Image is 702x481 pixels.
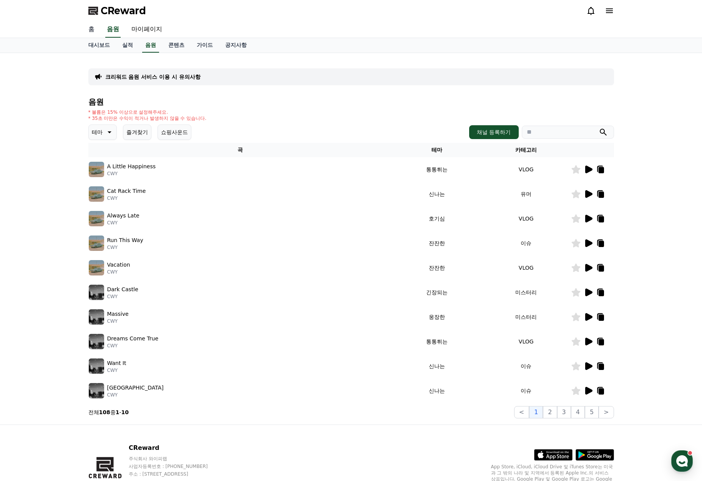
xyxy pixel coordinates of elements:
p: 사업자등록번호 : [PHONE_NUMBER] [129,463,222,469]
button: 1 [529,406,543,418]
p: CWY [107,269,130,275]
p: 테마 [92,127,103,138]
th: 카테고리 [481,143,571,157]
p: Vacation [107,261,130,269]
td: VLOG [481,255,571,280]
td: 긴장되는 [392,280,481,305]
td: 유머 [481,182,571,206]
p: Dreams Come True [107,335,159,343]
img: music [89,162,104,177]
a: 홈 [82,22,101,38]
td: VLOG [481,206,571,231]
td: 신나는 [392,182,481,206]
td: 미스터리 [481,305,571,329]
strong: 1 [116,409,119,415]
td: 웅장한 [392,305,481,329]
button: > [599,406,614,418]
strong: 10 [121,409,129,415]
p: CWY [107,195,146,201]
a: CReward [88,5,146,17]
p: CReward [129,443,222,453]
img: music [89,260,104,275]
a: 마이페이지 [125,22,168,38]
img: music [89,186,104,202]
img: music [89,383,104,398]
p: Massive [107,310,129,318]
img: music [89,309,104,325]
button: < [514,406,529,418]
a: 대화 [51,244,99,263]
td: 잔잔한 [392,231,481,255]
span: 대화 [70,255,80,262]
p: * 볼륨은 15% 이상으로 설정해주세요. [88,109,207,115]
h4: 음원 [88,98,614,106]
span: CReward [101,5,146,17]
td: 이슈 [481,231,571,255]
img: music [89,211,104,226]
td: 이슈 [481,378,571,403]
a: 홈 [2,244,51,263]
td: 잔잔한 [392,255,481,280]
td: 통통튀는 [392,157,481,182]
p: CWY [107,343,159,349]
img: music [89,236,104,251]
p: CWY [107,318,129,324]
td: 통통튀는 [392,329,481,354]
p: CWY [107,244,143,250]
button: 테마 [88,124,117,140]
td: VLOG [481,329,571,354]
img: music [89,285,104,300]
p: A Little Happiness [107,163,156,171]
a: 실적 [116,38,139,53]
th: 테마 [392,143,481,157]
a: 대시보드 [82,38,116,53]
a: 음원 [142,38,159,53]
button: 즐겨찾기 [123,124,151,140]
p: CWY [107,294,138,300]
button: 쇼핑사운드 [158,124,191,140]
td: 호기심 [392,206,481,231]
button: 2 [543,406,557,418]
p: CWY [107,220,139,226]
p: [GEOGRAPHIC_DATA] [107,384,164,392]
strong: 108 [99,409,110,415]
img: music [89,358,104,374]
a: 크리워드 음원 서비스 이용 시 유의사항 [105,73,201,81]
img: music [89,334,104,349]
p: 주식회사 와이피랩 [129,456,222,462]
p: Want It [107,359,126,367]
p: 주소 : [STREET_ADDRESS] [129,471,222,477]
td: 신나는 [392,378,481,403]
p: CWY [107,392,164,398]
a: 콘텐츠 [162,38,191,53]
td: 신나는 [392,354,481,378]
a: 공지사항 [219,38,253,53]
p: Run This Way [107,236,143,244]
a: 가이드 [191,38,219,53]
a: 음원 [105,22,121,38]
td: 이슈 [481,354,571,378]
th: 곡 [88,143,392,157]
p: Always Late [107,212,139,220]
p: CWY [107,367,126,373]
td: 미스터리 [481,280,571,305]
a: 설정 [99,244,148,263]
button: 4 [571,406,585,418]
button: 3 [557,406,571,418]
button: 5 [585,406,599,418]
p: Dark Castle [107,285,138,294]
button: 채널 등록하기 [469,125,518,139]
p: Cat Rack Time [107,187,146,195]
p: 전체 중 - [88,408,129,416]
td: VLOG [481,157,571,182]
span: 설정 [119,255,128,261]
p: CWY [107,171,156,177]
span: 홈 [24,255,29,261]
p: * 35초 미만은 수익이 적거나 발생하지 않을 수 있습니다. [88,115,207,121]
